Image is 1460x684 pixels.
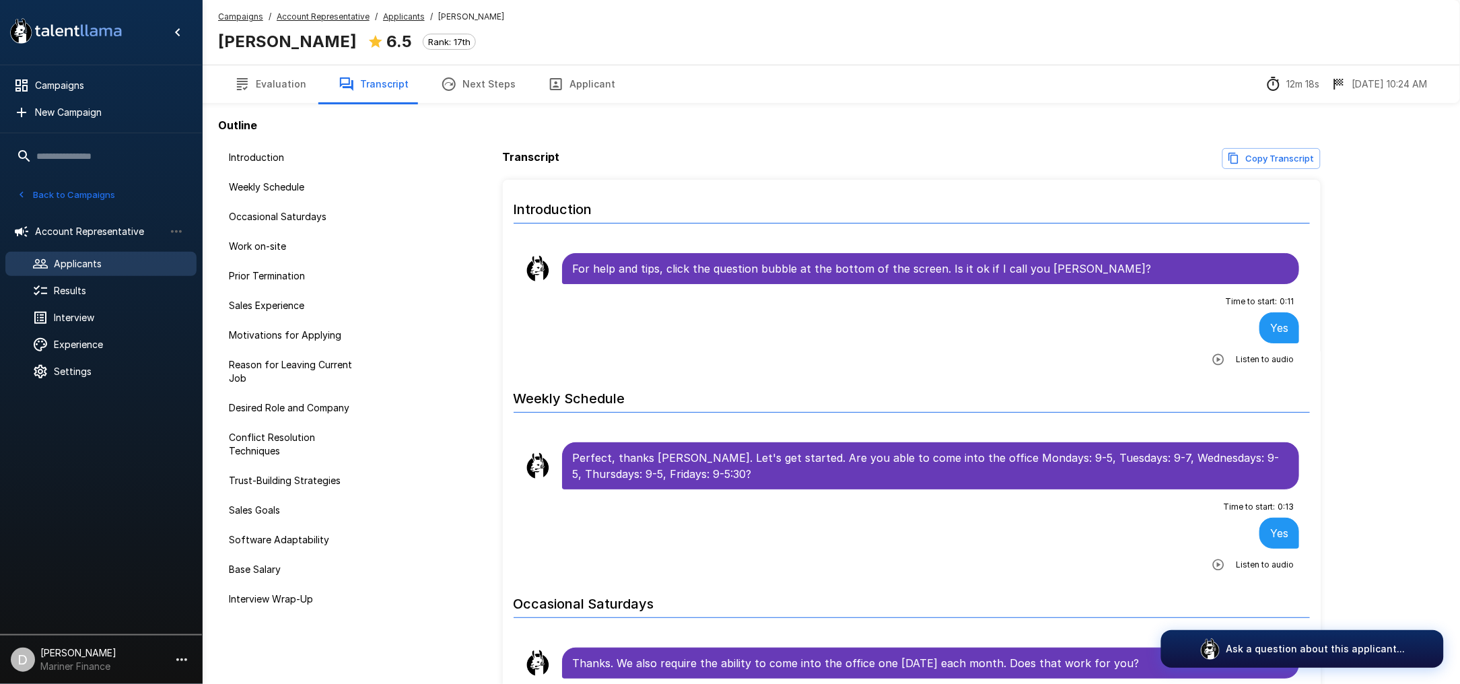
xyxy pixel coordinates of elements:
[229,299,363,312] span: Sales Experience
[229,474,363,487] span: Trust-Building Strategies
[229,358,363,385] span: Reason for Leaving Current Job
[1331,76,1428,92] div: The date and time when the interview was completed
[229,210,363,224] span: Occasional Saturdays
[524,255,551,282] img: llama_clean.png
[218,425,374,463] div: Conflict Resolution Techniques
[218,264,374,288] div: Prior Termination
[218,294,374,318] div: Sales Experience
[218,65,322,103] button: Evaluation
[218,353,374,390] div: Reason for Leaving Current Job
[514,582,1311,618] h6: Occasional Saturdays
[229,504,363,517] span: Sales Goals
[1236,353,1294,366] span: Listen to audio
[1270,320,1288,336] p: Yes
[1287,77,1320,91] p: 12m 18s
[1225,295,1277,308] span: Time to start :
[1161,630,1444,668] button: Ask a question about this applicant...
[229,180,363,194] span: Weekly Schedule
[218,145,374,170] div: Introduction
[229,240,363,253] span: Work on-site
[322,65,425,103] button: Transcript
[423,36,475,47] span: Rank: 17th
[229,401,363,415] span: Desired Role and Company
[1223,500,1275,514] span: Time to start :
[573,261,1289,277] p: For help and tips, click the question bubble at the bottom of the screen. Is it ok if I call you ...
[425,65,532,103] button: Next Steps
[524,650,551,677] img: llama_clean.png
[1352,77,1428,91] p: [DATE] 10:24 AM
[229,563,363,576] span: Base Salary
[218,396,374,420] div: Desired Role and Company
[1278,500,1294,514] span: 0 : 13
[1222,148,1321,169] button: Copy transcript
[1236,558,1294,572] span: Listen to audio
[218,234,374,259] div: Work on-site
[218,557,374,582] div: Base Salary
[514,377,1311,413] h6: Weekly Schedule
[514,188,1311,224] h6: Introduction
[229,592,363,606] span: Interview Wrap-Up
[1280,295,1294,308] span: 0 : 11
[1265,76,1320,92] div: The time between starting and completing the interview
[229,269,363,283] span: Prior Termination
[218,205,374,229] div: Occasional Saturdays
[229,431,363,458] span: Conflict Resolution Techniques
[1200,638,1221,660] img: logo_glasses@2x.png
[503,150,560,164] b: Transcript
[218,498,374,522] div: Sales Goals
[218,175,374,199] div: Weekly Schedule
[532,65,631,103] button: Applicant
[229,329,363,342] span: Motivations for Applying
[573,655,1289,671] p: Thanks. We also require the ability to come into the office one [DATE] each month. Does that work...
[229,151,363,164] span: Introduction
[1226,642,1405,656] p: Ask a question about this applicant...
[218,469,374,493] div: Trust-Building Strategies
[573,450,1289,482] p: Perfect, thanks [PERSON_NAME]. Let's get started. Are you able to come into the office Mondays: 9...
[218,528,374,552] div: Software Adaptability
[1270,525,1288,541] p: Yes
[218,587,374,611] div: Interview Wrap-Up
[218,32,357,51] b: [PERSON_NAME]
[218,323,374,347] div: Motivations for Applying
[229,533,363,547] span: Software Adaptability
[524,452,551,479] img: llama_clean.png
[386,32,412,51] b: 6.5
